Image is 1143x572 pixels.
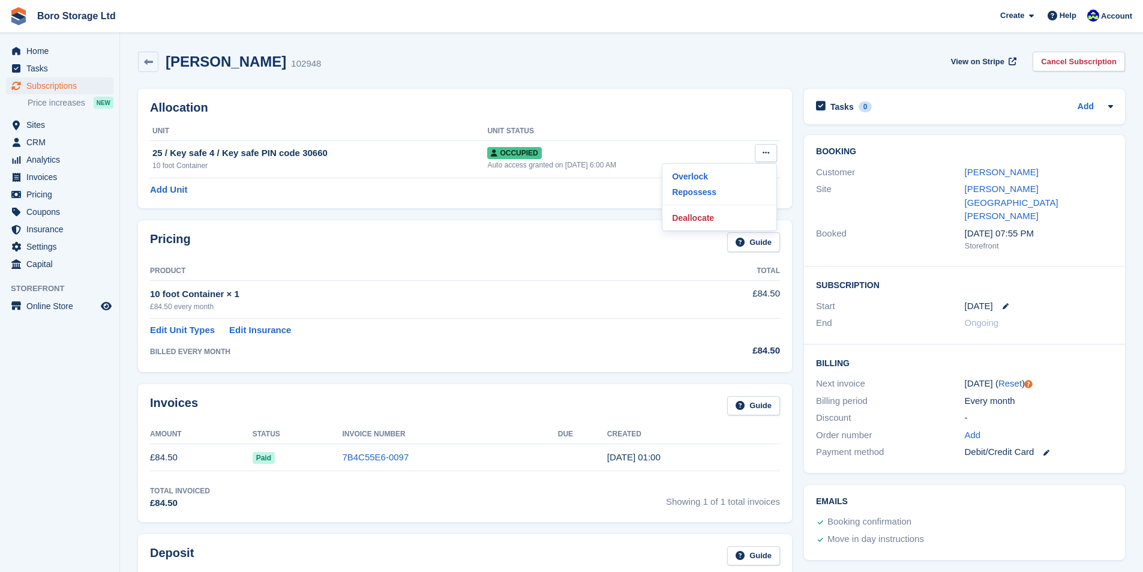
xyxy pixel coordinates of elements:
[28,97,85,109] span: Price increases
[150,496,210,510] div: £84.50
[26,298,98,315] span: Online Store
[291,57,321,71] div: 102948
[667,210,772,226] a: Deallocate
[965,184,1058,221] a: [PERSON_NAME][GEOGRAPHIC_DATA][PERSON_NAME]
[827,532,924,547] div: Move in day instructions
[558,425,607,444] th: Due
[6,298,113,315] a: menu
[152,146,487,160] div: 25 / Key safe 4 / Key safe PIN code 30660
[1101,10,1132,22] span: Account
[150,101,780,115] h2: Allocation
[150,444,253,471] td: £84.50
[6,151,113,168] a: menu
[1023,379,1034,390] div: Tooltip anchor
[816,411,964,425] div: Discount
[816,147,1113,157] h2: Booking
[965,300,993,313] time: 2025-08-25 00:00:00 UTC
[998,378,1022,388] a: Reset
[487,160,732,170] div: Auto access granted on [DATE] 6:00 AM
[965,377,1113,391] div: [DATE] ( )
[150,301,677,312] div: £84.50 every month
[26,238,98,255] span: Settings
[677,280,780,318] td: £84.50
[32,6,121,26] a: Boro Storage Ltd
[26,169,98,185] span: Invoices
[6,77,113,94] a: menu
[677,344,780,358] div: £84.50
[965,429,981,442] a: Add
[816,445,964,459] div: Payment method
[99,299,113,313] a: Preview store
[6,221,113,238] a: menu
[150,122,487,141] th: Unit
[150,396,198,416] h2: Invoices
[11,283,119,295] span: Storefront
[152,160,487,171] div: 10 foot Container
[727,546,780,566] a: Guide
[26,60,98,77] span: Tasks
[150,486,210,496] div: Total Invoiced
[1000,10,1024,22] span: Create
[816,377,964,391] div: Next invoice
[26,203,98,220] span: Coupons
[1078,100,1094,114] a: Add
[229,324,291,337] a: Edit Insurance
[94,97,113,109] div: NEW
[253,452,275,464] span: Paid
[816,394,964,408] div: Billing period
[26,134,98,151] span: CRM
[965,227,1113,241] div: [DATE] 07:55 PM
[6,203,113,220] a: menu
[607,452,661,462] time: 2025-08-25 00:00:48 UTC
[1033,52,1125,71] a: Cancel Subscription
[253,425,343,444] th: Status
[26,77,98,94] span: Subscriptions
[607,425,780,444] th: Created
[816,316,964,330] div: End
[150,262,677,281] th: Product
[965,394,1113,408] div: Every month
[816,166,964,179] div: Customer
[946,52,1019,71] a: View on Stripe
[150,324,215,337] a: Edit Unit Types
[6,256,113,272] a: menu
[667,169,772,184] a: Overlock
[666,486,780,510] span: Showing 1 of 1 total invoices
[342,452,409,462] a: 7B4C55E6-0097
[816,429,964,442] div: Order number
[150,346,677,357] div: BILLED EVERY MONTH
[965,445,1113,459] div: Debit/Credit Card
[677,262,780,281] th: Total
[26,256,98,272] span: Capital
[816,227,964,252] div: Booked
[26,43,98,59] span: Home
[727,232,780,252] a: Guide
[150,425,253,444] th: Amount
[965,318,999,328] span: Ongoing
[150,232,191,252] h2: Pricing
[1060,10,1076,22] span: Help
[26,221,98,238] span: Insurance
[6,134,113,151] a: menu
[150,288,677,301] div: 10 foot Container × 1
[965,167,1039,177] a: [PERSON_NAME]
[816,182,964,223] div: Site
[816,357,1113,369] h2: Billing
[816,300,964,313] div: Start
[6,116,113,133] a: menu
[816,497,1113,507] h2: Emails
[166,53,286,70] h2: [PERSON_NAME]
[965,411,1113,425] div: -
[487,147,541,159] span: Occupied
[859,101,872,112] div: 0
[667,184,772,200] a: Repossess
[6,186,113,203] a: menu
[487,122,732,141] th: Unit Status
[150,546,194,566] h2: Deposit
[816,278,1113,291] h2: Subscription
[10,7,28,25] img: stora-icon-8386f47178a22dfd0bd8f6a31ec36ba5ce8667c1dd55bd0f319d3a0aa187defe.svg
[6,43,113,59] a: menu
[26,151,98,168] span: Analytics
